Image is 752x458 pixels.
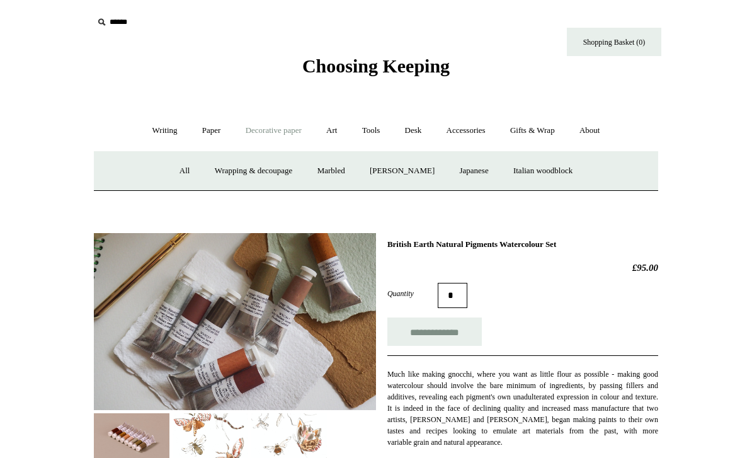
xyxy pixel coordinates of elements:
[168,154,202,188] a: All
[203,154,304,188] a: Wrapping & decoupage
[302,66,450,74] a: Choosing Keeping
[448,154,499,188] a: Japanese
[568,114,612,147] a: About
[315,114,348,147] a: Art
[306,154,356,188] a: Marbled
[94,233,376,410] img: British Earth Natural Pigments Watercolour Set
[435,114,497,147] a: Accessories
[358,154,446,188] a: [PERSON_NAME]
[387,239,658,249] h1: British Earth Natural Pigments Watercolour Set
[499,114,566,147] a: Gifts & Wrap
[351,114,392,147] a: Tools
[234,114,313,147] a: Decorative paper
[387,262,658,273] h2: £95.00
[141,114,189,147] a: Writing
[567,28,661,56] a: Shopping Basket (0)
[394,114,433,147] a: Desk
[302,55,450,76] span: Choosing Keeping
[387,288,438,299] label: Quantity
[387,369,658,448] p: Much like making gnocchi, where you want as little flour as possible - making good watercolour sh...
[502,154,584,188] a: Italian woodblock
[191,114,232,147] a: Paper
